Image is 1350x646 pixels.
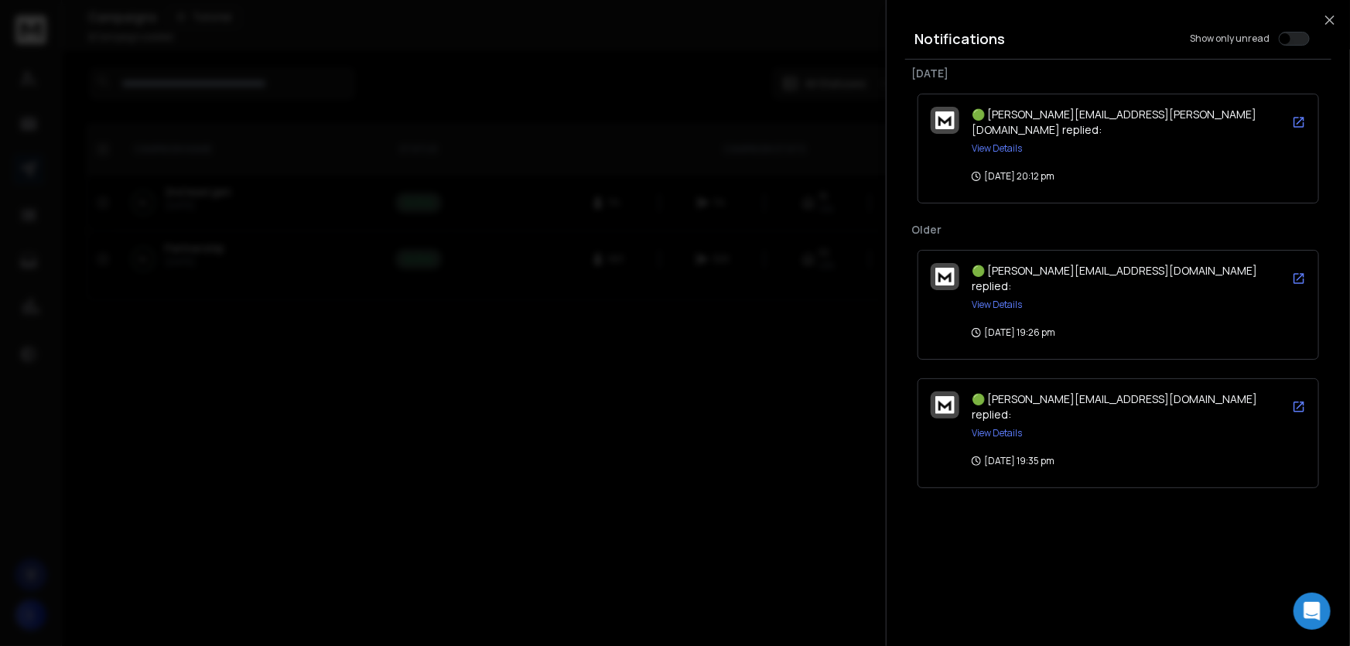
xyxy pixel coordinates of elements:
p: [DATE] 20:12 pm [972,170,1054,183]
span: 🟢 [PERSON_NAME][EMAIL_ADDRESS][PERSON_NAME][DOMAIN_NAME] replied: [972,107,1256,137]
p: Older [911,222,1325,238]
button: View Details [972,427,1022,439]
button: View Details [972,142,1022,155]
p: [DATE] [911,66,1325,81]
span: 🟢 [PERSON_NAME][EMAIL_ADDRESS][DOMAIN_NAME] replied: [972,391,1257,422]
span: 🟢 [PERSON_NAME][EMAIL_ADDRESS][DOMAIN_NAME] replied: [972,263,1257,293]
p: [DATE] 19:26 pm [972,326,1055,339]
img: logo [935,111,955,129]
label: Show only unread [1190,32,1270,45]
button: View Details [972,299,1022,311]
h3: Notifications [914,28,1005,50]
div: Open Intercom Messenger [1294,593,1331,630]
p: [DATE] 19:35 pm [972,455,1054,467]
img: logo [935,268,955,285]
img: logo [935,396,955,414]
